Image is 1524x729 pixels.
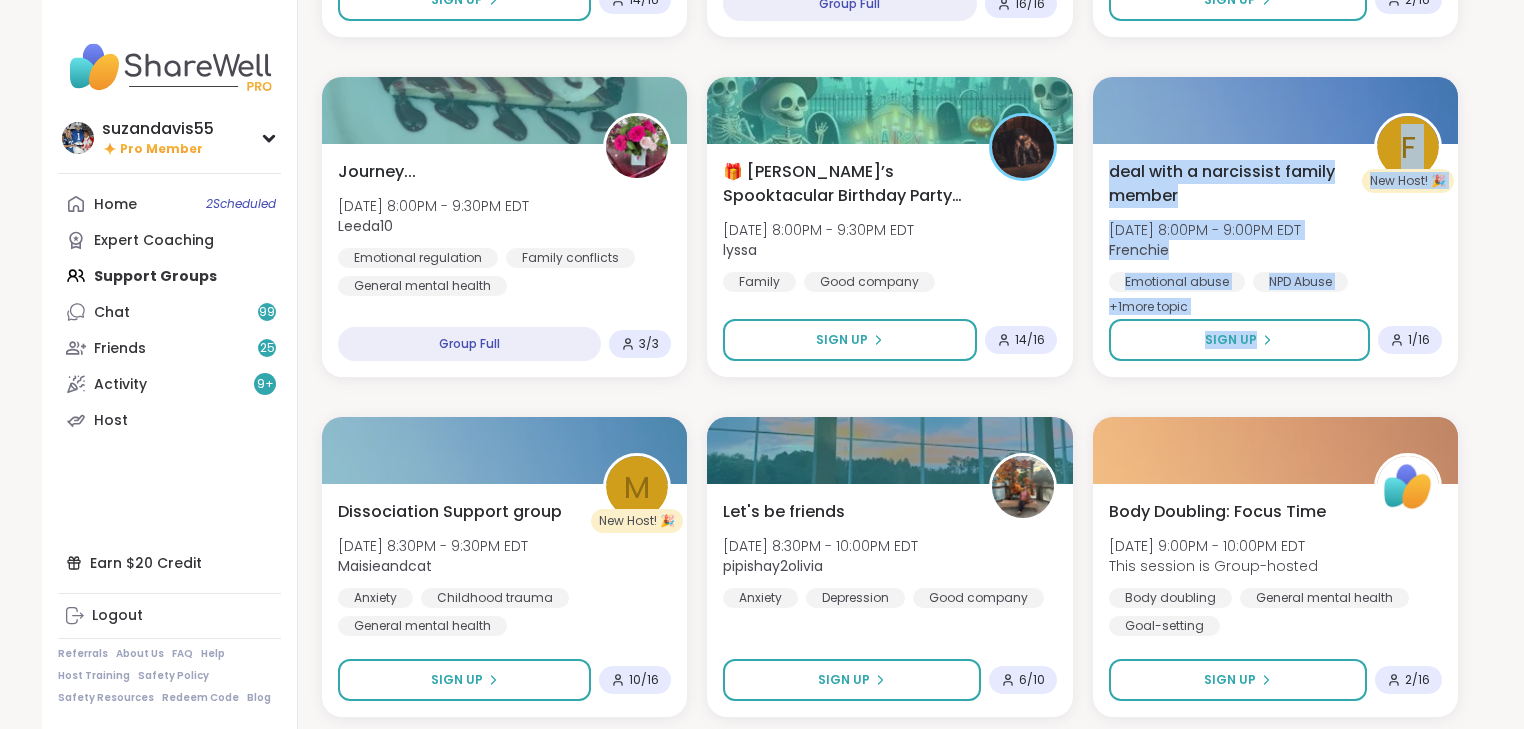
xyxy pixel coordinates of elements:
[62,122,94,154] img: suzandavis55
[806,588,905,608] div: Depression
[338,216,393,236] b: Leeda10
[1109,588,1232,608] div: Body doubling
[818,671,870,689] span: Sign Up
[1205,331,1257,349] span: Sign Up
[723,160,966,208] span: 🎁 [PERSON_NAME]’s Spooktacular Birthday Party 🎃
[94,339,146,359] div: Friends
[58,402,281,438] a: Host
[1109,500,1326,524] span: Body Doubling: Focus Time
[58,186,281,222] a: Home2Scheduled
[58,330,281,366] a: Friends25
[723,220,914,240] span: [DATE] 8:00PM - 9:30PM EDT
[92,606,143,626] div: Logout
[723,500,845,524] span: Let's be friends
[1204,671,1256,689] span: Sign Up
[58,32,281,102] img: ShareWell Nav Logo
[723,272,796,292] div: Family
[723,319,976,361] button: Sign Up
[1109,240,1169,260] b: Frenchie
[94,231,214,251] div: Expert Coaching
[1377,456,1439,518] img: ShareWell
[58,222,281,258] a: Expert Coaching
[257,376,274,393] span: 9 +
[804,272,935,292] div: Good company
[1109,319,1370,361] button: Sign Up
[1362,169,1454,193] div: New Host! 🎉
[338,616,507,636] div: General mental health
[723,536,918,556] span: [DATE] 8:30PM - 10:00PM EDT
[1015,332,1045,348] span: 14 / 16
[94,411,128,431] div: Host
[259,304,275,321] span: 99
[338,160,416,184] span: Journey...
[639,336,659,352] span: 3 / 3
[624,464,650,511] span: M
[992,456,1054,518] img: pipishay2olivia
[1109,616,1220,636] div: Goal-setting
[629,672,659,688] span: 10 / 16
[1109,659,1367,701] button: Sign Up
[1401,124,1416,171] span: F
[1109,272,1245,292] div: Emotional abuse
[206,196,276,212] span: 2 Scheduled
[338,196,529,216] span: [DATE] 8:00PM - 9:30PM EDT
[1253,272,1348,292] div: NPD Abuse
[723,588,798,608] div: Anxiety
[1408,332,1430,348] span: 1 / 16
[506,248,635,268] div: Family conflicts
[94,195,137,215] div: Home
[94,303,130,323] div: Chat
[1240,588,1409,608] div: General mental health
[120,141,203,158] span: Pro Member
[992,116,1054,178] img: lyssa
[1109,220,1301,240] span: [DATE] 8:00PM - 9:00PM EDT
[247,691,271,705] a: Blog
[102,118,214,140] div: suzandavis55
[58,691,154,705] a: Safety Resources
[591,509,683,533] div: New Host! 🎉
[338,659,591,701] button: Sign Up
[338,327,601,361] div: Group Full
[94,375,147,395] div: Activity
[421,588,569,608] div: Childhood trauma
[1109,556,1318,576] span: This session is Group-hosted
[338,500,562,524] span: Dissociation Support group
[338,536,528,556] span: [DATE] 8:30PM - 9:30PM EDT
[913,588,1044,608] div: Good company
[260,340,275,357] span: 25
[1109,160,1352,208] span: deal with a narcissist family member
[431,671,483,689] span: Sign Up
[58,598,281,634] a: Logout
[338,276,507,296] div: General mental health
[162,691,239,705] a: Redeem Code
[201,647,225,661] a: Help
[116,647,164,661] a: About Us
[58,669,130,683] a: Host Training
[58,366,281,402] a: Activity9+
[723,659,980,701] button: Sign Up
[58,647,108,661] a: Referrals
[58,294,281,330] a: Chat99
[1109,536,1318,556] span: [DATE] 9:00PM - 10:00PM EDT
[338,588,413,608] div: Anxiety
[723,240,757,260] b: lyssa
[172,647,193,661] a: FAQ
[1405,672,1430,688] span: 2 / 16
[816,331,868,349] span: Sign Up
[723,556,823,576] b: pipishay2olivia
[338,248,498,268] div: Emotional regulation
[138,669,209,683] a: Safety Policy
[58,545,281,581] div: Earn $20 Credit
[338,556,432,576] b: Maisieandcat
[606,116,668,178] img: Leeda10
[1019,672,1045,688] span: 6 / 10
